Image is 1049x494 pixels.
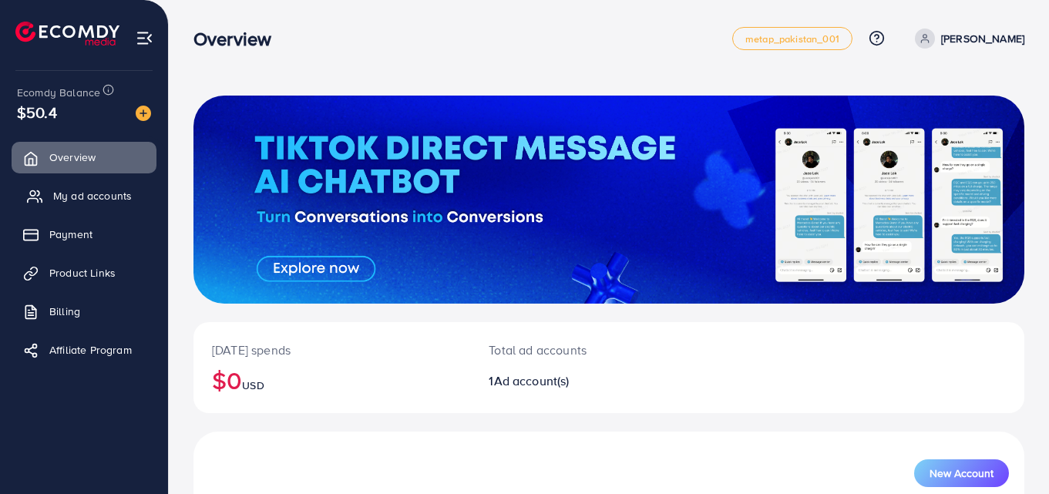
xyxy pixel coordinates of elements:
[49,265,116,281] span: Product Links
[136,29,153,47] img: menu
[49,342,132,358] span: Affiliate Program
[12,296,156,327] a: Billing
[930,468,994,479] span: New Account
[489,374,660,388] h2: 1
[12,180,156,211] a: My ad accounts
[12,257,156,288] a: Product Links
[15,22,119,45] img: logo
[909,29,1024,49] a: [PERSON_NAME]
[212,341,452,359] p: [DATE] spends
[212,365,452,395] h2: $0
[732,27,852,50] a: metap_pakistan_001
[193,28,284,50] h3: Overview
[17,85,100,100] span: Ecomdy Balance
[489,341,660,359] p: Total ad accounts
[494,372,570,389] span: Ad account(s)
[983,425,1037,482] iframe: Chat
[49,150,96,165] span: Overview
[914,459,1009,487] button: New Account
[745,34,839,44] span: metap_pakistan_001
[49,227,92,242] span: Payment
[242,378,264,393] span: USD
[17,101,57,123] span: $50.4
[12,219,156,250] a: Payment
[12,142,156,173] a: Overview
[136,106,151,121] img: image
[941,29,1024,48] p: [PERSON_NAME]
[12,334,156,365] a: Affiliate Program
[53,188,132,203] span: My ad accounts
[49,304,80,319] span: Billing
